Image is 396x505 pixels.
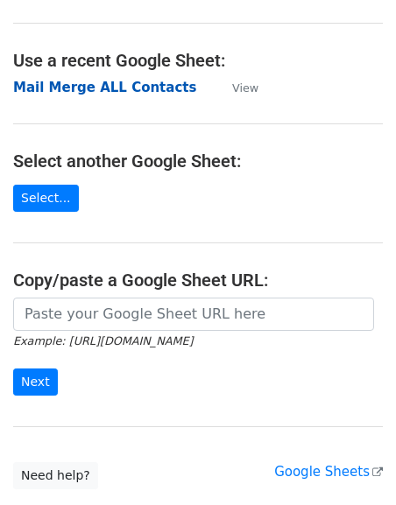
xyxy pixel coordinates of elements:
[13,298,374,331] input: Paste your Google Sheet URL here
[13,462,98,489] a: Need help?
[13,80,196,95] a: Mail Merge ALL Contacts
[13,270,383,291] h4: Copy/paste a Google Sheet URL:
[274,464,383,480] a: Google Sheets
[13,151,383,172] h4: Select another Google Sheet:
[13,334,193,347] small: Example: [URL][DOMAIN_NAME]
[13,185,79,212] a: Select...
[13,368,58,396] input: Next
[13,50,383,71] h4: Use a recent Google Sheet:
[308,421,396,505] iframe: Chat Widget
[215,80,258,95] a: View
[232,81,258,95] small: View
